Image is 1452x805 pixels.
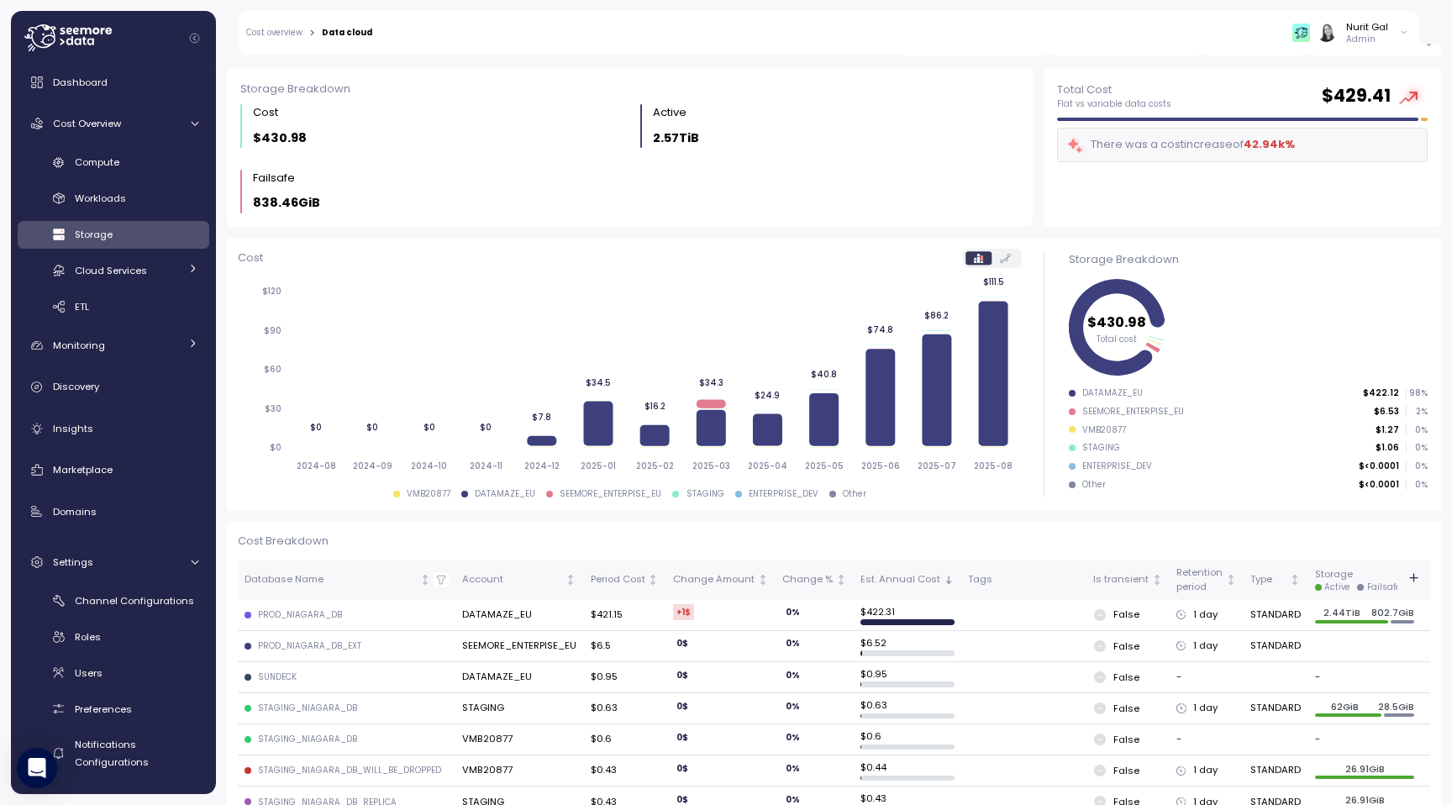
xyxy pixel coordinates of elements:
[53,463,113,476] span: Marketplace
[1346,20,1388,34] div: Nurit Gal
[524,460,560,471] tspan: 2024-12
[18,731,209,776] a: Notifications Configurations
[1359,460,1399,472] p: $<0.0001
[258,671,297,683] div: SUNDECK
[1082,442,1120,454] div: STAGING
[75,702,132,716] span: Preferences
[423,422,434,433] tspan: $0
[18,495,209,529] a: Domains
[18,412,209,445] a: Insights
[1244,631,1307,662] td: STANDARD
[1244,560,1307,600] th: TypeNot sorted
[943,574,955,586] div: Sorted descending
[75,594,194,608] span: Channel Configurations
[1407,442,1427,454] p: 0 %
[1176,701,1237,716] div: 1 day
[322,29,372,37] div: Data cloud
[469,460,502,471] tspan: 2024-11
[968,572,1080,587] div: Tags
[1113,702,1139,715] p: False
[1170,724,1244,755] td: -
[1407,424,1427,436] p: 0 %
[673,572,755,587] div: Change Amount
[636,460,674,471] tspan: 2025-02
[1376,442,1399,454] p: $1.06
[1082,387,1143,399] div: DATAMAZE_EU
[53,422,93,435] span: Insights
[53,76,108,89] span: Dashboard
[699,377,723,388] tspan: $34.3
[811,369,837,380] tspan: $40.8
[455,662,583,693] td: DATAMAZE_EU
[843,488,866,500] div: Other
[18,329,209,362] a: Monitoring
[1176,639,1237,654] div: 1 day
[53,380,99,393] span: Discovery
[755,389,780,400] tspan: $24.9
[782,760,803,776] div: 0 %
[1057,98,1171,110] p: Flat vs variable data costs
[924,309,949,320] tspan: $86.2
[782,572,833,587] div: Change %
[653,129,699,148] p: 2.57TiB
[854,631,961,662] td: $ 6.52
[1082,424,1126,436] div: VMB20877
[1082,479,1106,491] div: Other
[1407,406,1427,418] p: 2 %
[918,460,956,471] tspan: 2025-07
[584,693,666,724] td: $0.63
[75,192,126,205] span: Workloads
[1176,608,1237,623] div: 1 day
[1315,606,1369,619] p: 2.44TiB
[854,724,961,755] td: $ 0.6
[867,324,893,335] tspan: $74.8
[1315,700,1376,713] p: 62GiB
[455,724,583,755] td: VMB20877
[584,724,666,755] td: $0.6
[854,755,961,787] td: $ 0.44
[584,631,666,662] td: $6.5
[258,702,357,714] div: STAGING_NIAGARA_DB
[749,488,818,500] div: ENTERPRISE_DEV
[854,693,961,724] td: $ 0.63
[1289,574,1301,586] div: Not sorted
[1151,574,1163,586] div: Not sorted
[1093,572,1149,587] div: Is transient
[1359,479,1399,491] p: $<0.0001
[647,574,659,586] div: Not sorted
[1244,693,1307,724] td: STANDARD
[253,170,295,187] div: Failsafe
[419,574,431,586] div: Not sorted
[475,488,535,500] div: DATAMAZE_EU
[75,630,101,644] span: Roles
[584,560,666,600] th: Period CostNot sorted
[1407,460,1427,472] p: 0 %
[692,460,730,471] tspan: 2025-03
[1315,762,1415,776] p: 26.91GiB
[673,698,692,714] div: 0 $
[591,572,645,587] div: Period Cost
[782,667,803,683] div: 0 %
[75,155,119,169] span: Compute
[1113,608,1139,621] p: False
[353,460,392,471] tspan: 2024-09
[673,667,692,683] div: 0 $
[584,662,666,693] td: $0.95
[253,193,320,213] p: 838.46GiB
[1407,387,1427,399] p: 98 %
[411,460,447,471] tspan: 2024-10
[407,488,450,500] div: VMB20877
[18,107,209,140] a: Cost Overview
[1113,671,1139,684] p: False
[1244,136,1295,153] div: 42.94k %
[1318,24,1335,41] img: ACg8ocIVugc3DtI--ID6pffOeA5XcvoqExjdOmyrlhjOptQpqjom7zQ=s96-c
[455,600,583,631] td: DATAMAZE_EU
[1113,733,1139,746] p: False
[18,149,209,176] a: Compute
[18,659,209,687] a: Users
[245,572,418,587] div: Database Name
[1315,567,1401,593] div: Storage
[673,760,692,776] div: 0 $
[653,104,687,121] div: Active
[17,748,57,788] div: Open Intercom Messenger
